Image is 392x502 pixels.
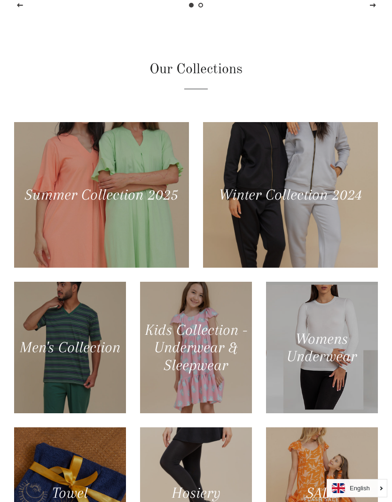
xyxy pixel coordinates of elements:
[14,122,189,268] a: Summer Collection 2025
[140,282,252,413] a: Kids Collection - Underwear & Sleepwear
[203,122,378,268] a: Winter Collection 2024
[266,282,378,413] a: Womens Underwear
[350,485,370,491] i: English
[187,0,196,10] a: Slide 1, current
[14,60,378,79] h2: Our Collections
[14,282,126,413] a: Men's Collection
[332,483,382,493] a: English
[196,0,205,10] a: Load slide 2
